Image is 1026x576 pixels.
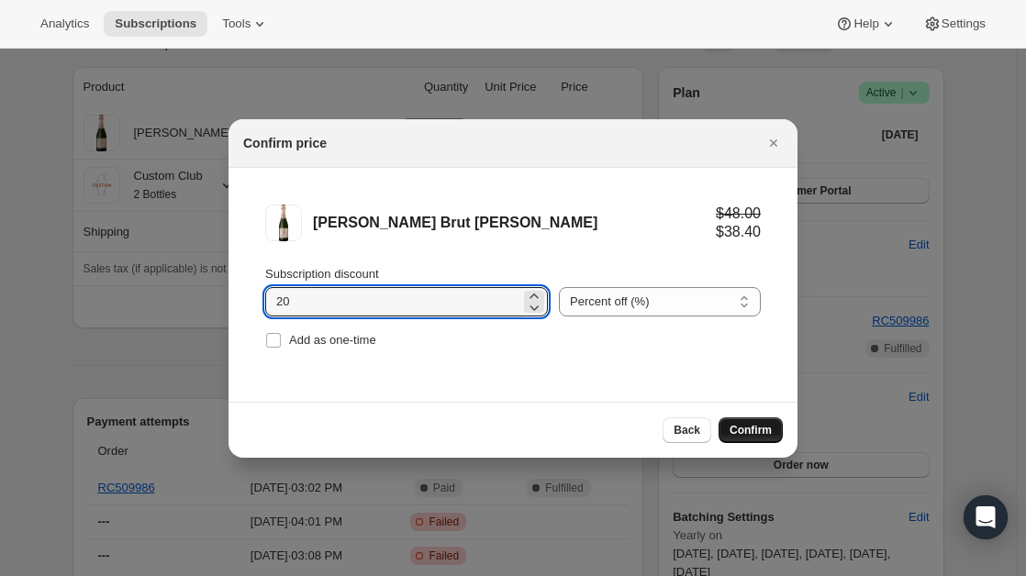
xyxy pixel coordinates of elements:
div: Open Intercom Messenger [964,495,1008,539]
button: Analytics [29,11,100,37]
span: Back [674,423,700,438]
div: [PERSON_NAME] Brut [PERSON_NAME] [313,214,716,232]
span: Add as one-time [289,333,376,347]
span: Subscriptions [115,17,196,31]
button: Back [663,417,711,443]
button: Tools [211,11,280,37]
h2: Confirm price [243,134,327,152]
button: Help [824,11,908,37]
span: Help [853,17,878,31]
span: Analytics [40,17,89,31]
span: Subscription discount [265,267,379,281]
div: $38.40 [716,223,761,241]
button: Subscriptions [104,11,207,37]
span: Settings [942,17,986,31]
button: Settings [912,11,997,37]
div: $48.00 [716,205,761,223]
button: Confirm [719,417,783,443]
button: Close [761,130,786,156]
span: Confirm [730,423,772,438]
span: Tools [222,17,251,31]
